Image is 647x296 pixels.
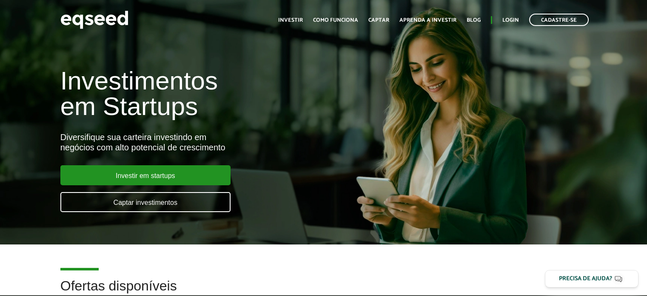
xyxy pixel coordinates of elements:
[368,17,389,23] a: Captar
[399,17,456,23] a: Aprenda a investir
[60,165,231,185] a: Investir em startups
[60,68,371,119] h1: Investimentos em Startups
[467,17,481,23] a: Blog
[313,17,358,23] a: Como funciona
[60,132,371,152] div: Diversifique sua carteira investindo em negócios com alto potencial de crescimento
[502,17,519,23] a: Login
[529,14,589,26] a: Cadastre-se
[60,192,231,212] a: Captar investimentos
[60,9,128,31] img: EqSeed
[278,17,303,23] a: Investir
